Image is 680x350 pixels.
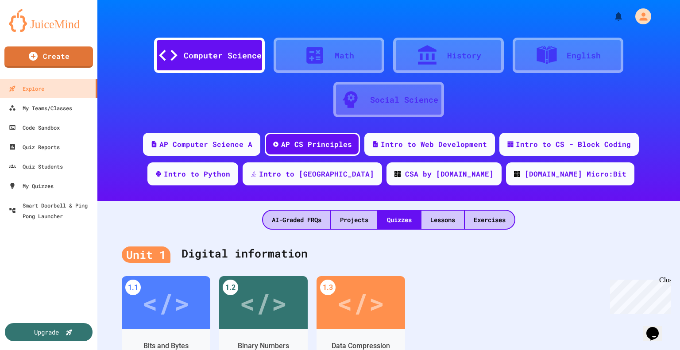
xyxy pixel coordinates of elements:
div: Math [335,50,354,62]
div: My Quizzes [9,181,54,191]
a: Create [4,46,93,68]
div: Digital information [122,236,656,272]
img: CODE_logo_RGB.png [514,171,520,177]
div: Quizzes [378,211,421,229]
div: Intro to [GEOGRAPHIC_DATA] [259,169,374,179]
div: Social Science [370,94,438,106]
div: My Account [626,6,653,27]
div: Explore [9,83,44,94]
div: Intro to Python [164,169,230,179]
div: Lessons [421,211,464,229]
div: CSA by [DOMAIN_NAME] [405,169,494,179]
img: logo-orange.svg [9,9,89,32]
div: My Notifications [597,9,626,24]
div: </> [240,283,287,323]
div: Unit 1 [122,246,170,263]
div: AP CS Principles [281,139,352,150]
iframe: chat widget [607,276,671,314]
div: [DOMAIN_NAME] Micro:Bit [525,169,626,179]
div: My Teams/Classes [9,103,72,113]
img: CODE_logo_RGB.png [394,171,401,177]
div: 1.1 [125,280,141,295]
div: Smart Doorbell & Ping Pong Launcher [9,200,94,221]
div: 1.3 [320,280,336,295]
div: English [567,50,601,62]
div: Intro to Web Development [381,139,487,150]
div: Chat with us now!Close [4,4,61,56]
div: Quiz Reports [9,142,60,152]
div: Quiz Students [9,161,63,172]
iframe: chat widget [643,315,671,341]
div: 1.2 [223,280,238,295]
div: Exercises [465,211,514,229]
div: AI-Graded FRQs [263,211,330,229]
div: Intro to CS - Block Coding [516,139,631,150]
div: AP Computer Science A [159,139,252,150]
div: Projects [331,211,377,229]
div: </> [337,283,385,323]
div: History [447,50,481,62]
div: Code Sandbox [9,122,60,133]
div: Upgrade [34,327,59,337]
div: </> [142,283,190,323]
div: Computer Science [184,50,262,62]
